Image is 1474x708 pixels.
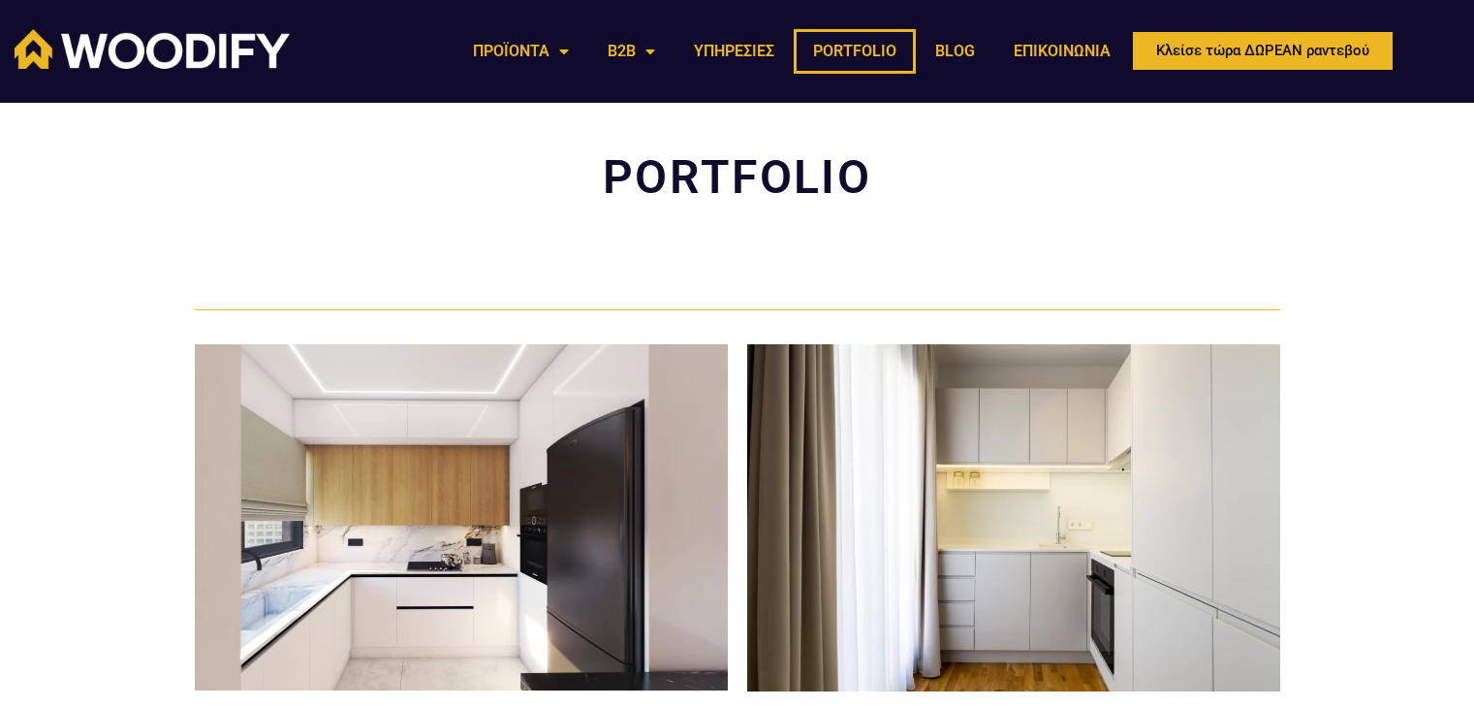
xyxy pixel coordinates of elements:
a: BLOG [916,29,994,74]
a: PORTFOLIO [794,29,916,74]
img: Woodify [15,29,290,69]
a: B2B [588,29,674,74]
a: ΕΠΙΚΟΙΝΩΝΙΑ [994,29,1130,74]
nav: Menu [454,29,1130,74]
img: ΜΟΝΤΕΡΝΑ ΕΠΙΠΛΑ ΚΟΥΖΙΝΑΣ ΛΑΚΑ ΜΕ ΧΟΥΦΤΕΣ [747,344,1280,692]
a: ΠΡΟΪΟΝΤΑ [454,29,588,74]
span: Κλείσε τώρα ΔΩΡΕΑΝ ραντεβού [1156,44,1369,58]
a: ΥΠΗΡΕΣΙΕΣ [674,29,794,74]
a: Κλείσε τώρα ΔΩΡΕΑΝ ραντεβού [1130,29,1396,73]
h2: PORTFOLIO [195,113,1280,242]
